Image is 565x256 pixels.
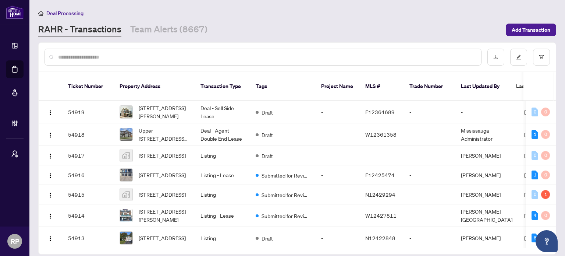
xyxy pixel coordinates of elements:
[455,123,518,146] td: Mississauga Administrator
[365,235,395,241] span: N12422848
[62,227,114,249] td: 54913
[45,169,56,181] button: Logo
[47,153,53,159] img: Logo
[38,23,121,36] a: RAHR - Transactions
[130,23,207,36] a: Team Alerts (8667)
[62,72,114,101] th: Ticket Number
[139,190,186,199] span: [STREET_ADDRESS]
[532,171,538,179] div: 1
[262,171,309,179] span: Submitted for Review
[512,24,550,36] span: Add Transaction
[139,207,189,224] span: [STREET_ADDRESS][PERSON_NAME]
[524,131,540,138] span: [DATE]
[455,101,518,123] td: -
[359,72,404,101] th: MLS #
[533,49,550,66] button: filter
[120,209,132,222] img: thumbnail-img
[365,212,397,219] span: W12427811
[541,211,550,220] div: 0
[47,236,53,242] img: Logo
[11,150,18,158] span: user-switch
[45,129,56,140] button: Logo
[120,232,132,244] img: thumbnail-img
[62,185,114,204] td: 54915
[455,204,518,227] td: [PERSON_NAME][GEOGRAPHIC_DATA]
[524,152,540,159] span: [DATE]
[250,72,315,101] th: Tags
[315,146,359,165] td: -
[139,104,189,120] span: [STREET_ADDRESS][PERSON_NAME]
[536,230,558,252] button: Open asap
[532,190,538,199] div: 0
[510,49,527,66] button: edit
[455,185,518,204] td: [PERSON_NAME]
[365,109,395,115] span: E12364689
[455,146,518,165] td: [PERSON_NAME]
[532,151,538,160] div: 0
[262,191,309,199] span: Submitted for Review
[404,165,455,185] td: -
[404,227,455,249] td: -
[139,171,186,179] span: [STREET_ADDRESS]
[516,82,561,90] span: Last Modified Date
[62,146,114,165] td: 54917
[139,234,186,242] span: [STREET_ADDRESS]
[45,232,56,244] button: Logo
[315,101,359,123] td: -
[532,130,538,139] div: 1
[493,55,498,60] span: download
[532,234,538,242] div: 6
[524,109,540,115] span: [DATE]
[62,101,114,123] td: 54919
[404,72,455,101] th: Trade Number
[262,234,273,242] span: Draft
[541,130,550,139] div: 0
[139,126,189,143] span: Upper-[STREET_ADDRESS][PERSON_NAME]
[6,6,24,19] img: logo
[62,123,114,146] td: 54918
[404,123,455,146] td: -
[62,165,114,185] td: 54916
[11,236,19,246] span: RP
[262,152,273,160] span: Draft
[47,213,53,219] img: Logo
[120,169,132,181] img: thumbnail-img
[38,11,43,16] span: home
[315,227,359,249] td: -
[47,192,53,198] img: Logo
[195,165,250,185] td: Listing - Lease
[487,49,504,66] button: download
[315,72,359,101] th: Project Name
[541,190,550,199] div: 1
[45,210,56,221] button: Logo
[532,108,538,116] div: 0
[404,101,455,123] td: -
[524,172,540,178] span: [DATE]
[120,188,132,201] img: thumbnail-img
[365,191,395,198] span: N12429294
[455,227,518,249] td: [PERSON_NAME]
[46,10,83,17] span: Deal Processing
[404,146,455,165] td: -
[47,132,53,138] img: Logo
[45,106,56,118] button: Logo
[195,72,250,101] th: Transaction Type
[114,72,195,101] th: Property Address
[139,151,186,159] span: [STREET_ADDRESS]
[195,227,250,249] td: Listing
[62,204,114,227] td: 54914
[195,185,250,204] td: Listing
[541,151,550,160] div: 0
[262,108,273,116] span: Draft
[541,171,550,179] div: 0
[315,185,359,204] td: -
[506,24,556,36] button: Add Transaction
[120,128,132,141] img: thumbnail-img
[539,55,544,60] span: filter
[365,172,395,178] span: E12425474
[45,150,56,161] button: Logo
[541,108,550,116] div: 0
[45,189,56,200] button: Logo
[120,149,132,162] img: thumbnail-img
[315,165,359,185] td: -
